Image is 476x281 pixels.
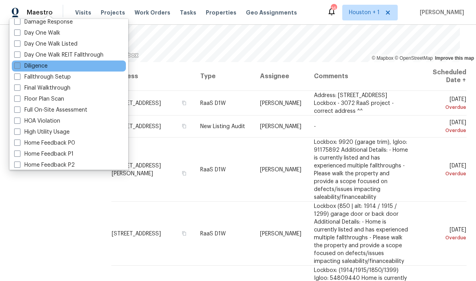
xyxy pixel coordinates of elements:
button: Copy Address [181,123,188,130]
label: Day One Walk [14,29,60,37]
span: [STREET_ADDRESS][PERSON_NAME] [112,163,161,176]
div: Overdue [421,233,466,241]
div: Overdue [421,103,466,111]
label: Final Walkthrough [14,84,70,92]
label: Home Feedback P2 [14,161,75,169]
span: Houston + 1 [349,9,380,17]
span: RaaS D1W [200,167,226,172]
span: Address: [STREET_ADDRESS] Lockbox - 3072 RaaS project - correct address ^^ [314,92,394,114]
label: Day One Walk Listed [14,40,77,48]
button: Copy Address [181,169,188,176]
label: Floor Plan Scan [14,95,64,103]
label: Fallthrough Setup [14,73,71,81]
span: [DATE] [421,227,466,241]
span: [DATE] [421,120,466,134]
label: Damage Response [14,18,73,26]
label: Home Feedback P1 [14,150,74,158]
div: 16 [331,5,336,13]
button: Copy Address [181,230,188,237]
span: [STREET_ADDRESS] [112,231,161,236]
th: Type [194,62,254,91]
span: [STREET_ADDRESS] [112,100,161,106]
span: [STREET_ADDRESS] [112,124,161,129]
a: OpenStreetMap [395,55,433,61]
label: Day One Walk REIT Fallthrough [14,51,103,59]
span: [PERSON_NAME] [260,167,301,172]
span: [PERSON_NAME] [260,100,301,106]
th: Scheduled Date ↑ [414,62,467,91]
span: [PERSON_NAME] [260,231,301,236]
div: Overdue [421,169,466,177]
span: Lockbox (850 | alt: 1914 / 1915 / 1299) garage door or back door Additional Details: - Home is cu... [314,203,408,264]
a: Mapbox [372,55,393,61]
span: Properties [206,9,236,17]
label: Home Feedback P0 [14,139,75,147]
span: New Listing Audit [200,124,245,129]
span: [DATE] [421,96,466,111]
span: Tasks [180,10,196,15]
span: - [314,124,316,129]
span: [PERSON_NAME] [417,9,464,17]
span: Lockbox: 9920 (garage trim), Igloo: 91175892 Additional Details: - Home is currently listed and h... [314,139,408,200]
span: Geo Assignments [246,9,297,17]
th: Comments [308,62,414,91]
span: RaaS D1W [200,231,226,236]
span: [PERSON_NAME] [260,124,301,129]
span: Projects [101,9,125,17]
label: High Utility Usage [14,128,70,136]
label: Full On-Site Assessment [14,106,87,114]
span: RaaS D1W [200,100,226,106]
button: Copy Address [181,99,188,106]
span: Visits [75,9,91,17]
span: [DATE] [421,163,466,177]
span: Work Orders [135,9,170,17]
a: Improve this map [435,55,474,61]
span: Maestro [27,9,53,17]
label: HOA Violation [14,117,60,125]
div: Overdue [421,127,466,134]
label: Diligence [14,62,48,70]
th: Assignee [254,62,308,91]
th: Address [111,62,194,91]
